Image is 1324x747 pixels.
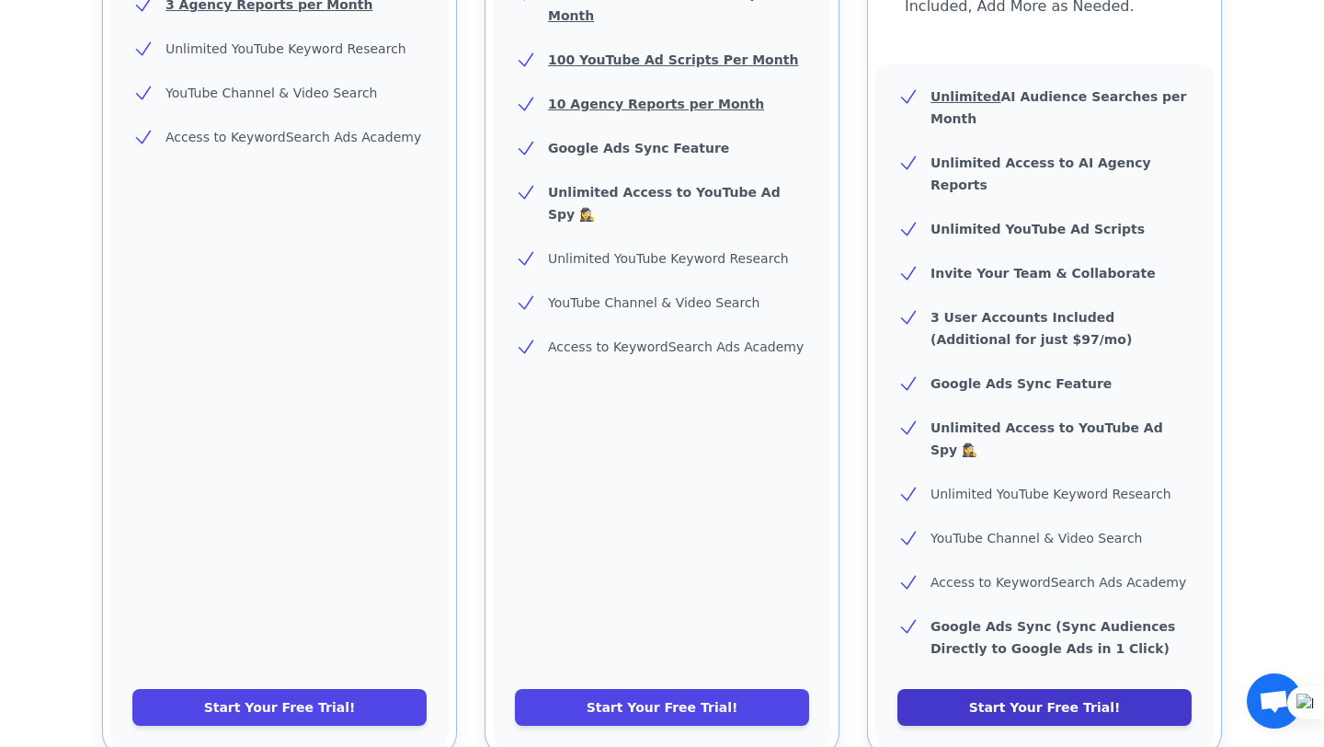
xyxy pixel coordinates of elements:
b: Unlimited Access to AI Agency Reports [930,155,1151,192]
a: Open chat [1247,673,1302,729]
u: Unlimited [930,89,1001,104]
b: Unlimited YouTube Ad Scripts [930,222,1145,236]
b: Google Ads Sync Feature [930,376,1112,391]
span: Access to KeywordSearch Ads Academy [165,130,421,144]
b: AI Audience Searches per Month [930,89,1187,126]
span: YouTube Channel & Video Search [548,295,759,310]
span: Access to KeywordSearch Ads Academy [548,339,804,354]
b: Google Ads Sync Feature [548,141,729,155]
span: YouTube Channel & Video Search [930,531,1142,546]
a: Start Your Free Trial! [897,689,1192,726]
b: Unlimited Access to YouTube Ad Spy 🕵️‍♀️ [548,185,781,222]
a: Start Your Free Trial! [132,689,427,726]
b: Invite Your Team & Collaborate [930,266,1156,281]
u: 100 YouTube Ad Scripts Per Month [548,52,798,67]
span: Unlimited YouTube Keyword Research [548,251,789,266]
u: 10 Agency Reports per Month [548,97,764,111]
b: Unlimited Access to YouTube Ad Spy 🕵️‍♀️ [930,420,1163,457]
b: Google Ads Sync (Sync Audiences Directly to Google Ads in 1 Click) [930,619,1175,656]
span: Unlimited YouTube Keyword Research [930,487,1171,501]
span: Unlimited YouTube Keyword Research [165,41,406,56]
span: Access to KeywordSearch Ads Academy [930,575,1186,590]
span: YouTube Channel & Video Search [165,86,377,100]
a: Start Your Free Trial! [515,689,809,726]
b: 3 User Accounts Included (Additional for just $97/mo) [930,310,1132,347]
